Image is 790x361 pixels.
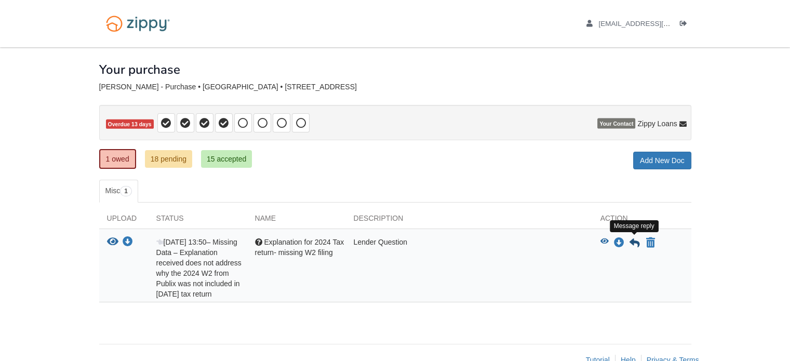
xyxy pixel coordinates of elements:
[123,238,133,247] a: Download Explanation for 2024 Tax return- missing W2 filing
[593,213,691,229] div: Action
[598,20,717,28] span: crazzywolf1@gmail.com
[586,20,718,30] a: edit profile
[99,83,691,91] div: [PERSON_NAME] - Purchase • [GEOGRAPHIC_DATA] • [STREET_ADDRESS]
[99,149,136,169] a: 1 owed
[149,213,247,229] div: Status
[346,213,593,229] div: Description
[255,238,344,257] span: Explanation for 2024 Tax return- missing W2 filing
[633,152,691,169] a: Add New Doc
[99,10,177,37] img: Logo
[346,237,593,299] div: Lender Question
[156,238,207,246] span: [DATE] 13:50
[106,119,154,129] span: Overdue 13 days
[610,220,659,232] div: Message reply
[645,237,656,249] button: Declare Explanation for 2024 Tax return- missing W2 filing not applicable
[107,237,118,248] button: View Explanation for 2024 Tax return- missing W2 filing
[99,213,149,229] div: Upload
[247,213,346,229] div: Name
[99,180,138,203] a: Misc
[600,238,609,248] button: View Explanation for 2024 Tax return- missing W2 filing
[149,237,247,299] div: – Missing Data – Explanation received does not address why the 2024 W2 from Publix was not includ...
[120,186,132,196] span: 1
[201,150,252,168] a: 15 accepted
[637,118,677,129] span: Zippy Loans
[597,118,635,129] span: Your Contact
[99,63,180,76] h1: Your purchase
[680,20,691,30] a: Log out
[614,239,624,247] a: Download Explanation for 2024 Tax return- missing W2 filing
[145,150,192,168] a: 18 pending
